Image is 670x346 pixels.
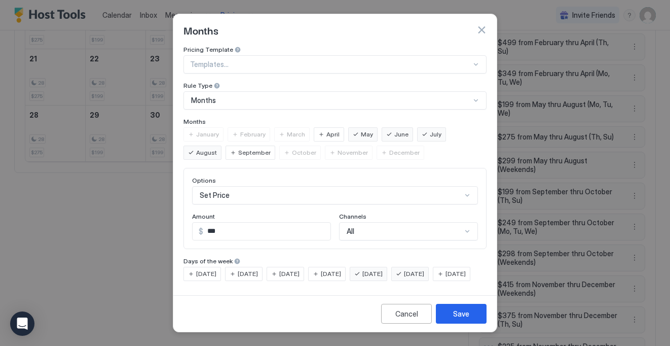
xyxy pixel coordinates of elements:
span: August [196,148,217,157]
span: Months [183,118,206,125]
span: Channels [339,213,366,220]
span: [DATE] [196,269,216,279]
div: Cancel [395,308,418,319]
span: Amount [192,213,215,220]
span: [DATE] [321,269,341,279]
span: July [430,130,441,139]
button: Cancel [381,304,432,324]
span: September [238,148,271,157]
span: All [347,227,354,236]
span: [DATE] [404,269,424,279]
span: Days of the week [183,257,233,265]
span: March [287,130,305,139]
input: Input Field [203,223,330,240]
span: May [361,130,373,139]
span: Months [191,96,216,105]
span: December [389,148,420,157]
div: Save [453,308,469,319]
span: November [338,148,368,157]
button: Save [436,304,487,324]
span: Set Price [200,191,230,200]
span: Rule Type [183,82,212,89]
span: April [326,130,340,139]
span: Options [192,177,216,184]
span: October [292,148,316,157]
span: Pricing Template [183,46,233,53]
span: $ [199,227,203,236]
span: June [394,130,408,139]
div: Open Intercom Messenger [10,312,34,336]
span: [DATE] [279,269,300,279]
span: January [196,130,219,139]
span: [DATE] [362,269,383,279]
span: [DATE] [238,269,258,279]
span: February [240,130,266,139]
span: [DATE] [445,269,466,279]
span: Months [183,22,218,38]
